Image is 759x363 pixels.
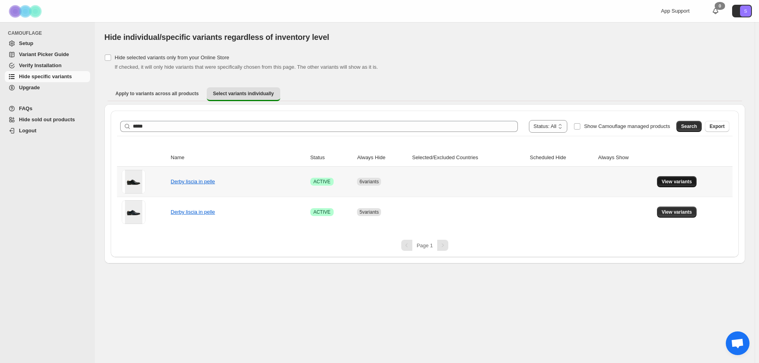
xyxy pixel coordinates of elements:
[5,125,90,136] a: Logout
[527,149,596,167] th: Scheduled Hide
[19,117,75,122] span: Hide sold out products
[19,73,72,79] span: Hide specific variants
[104,33,329,41] span: Hide individual/specific variants regardless of inventory level
[715,2,725,10] div: 0
[115,55,229,60] span: Hide selected variants only from your Online Store
[6,0,46,22] img: Camouflage
[676,121,702,132] button: Search
[705,121,729,132] button: Export
[117,240,733,251] nav: Pagination
[5,38,90,49] a: Setup
[5,82,90,93] a: Upgrade
[115,64,378,70] span: If checked, it will only hide variants that were specifically chosen from this page. The other va...
[596,149,655,167] th: Always Show
[313,179,330,185] span: ACTIVE
[726,331,750,355] a: Aprire la chat
[19,105,32,111] span: FAQs
[19,128,36,134] span: Logout
[104,104,745,263] div: Select variants individually
[207,87,280,101] button: Select variants individually
[171,209,215,215] a: Derby liscia in pelle
[308,149,355,167] th: Status
[359,179,379,184] span: 6 variants
[19,85,40,90] span: Upgrade
[740,6,751,17] span: Avatar with initials S
[109,87,205,100] button: Apply to variants across all products
[19,62,62,68] span: Verify Installation
[5,60,90,71] a: Verify Installation
[5,103,90,114] a: FAQs
[8,30,91,36] span: CAMOUFLAGE
[359,209,379,215] span: 5 variants
[410,149,527,167] th: Selected/Excluded Countries
[712,7,719,15] a: 0
[710,123,725,130] span: Export
[584,123,670,129] span: Show Camouflage managed products
[417,243,433,248] span: Page 1
[213,90,274,97] span: Select variants individually
[662,209,692,215] span: View variants
[313,209,330,215] span: ACTIVE
[744,9,747,13] text: S
[168,149,308,167] th: Name
[732,5,752,17] button: Avatar with initials S
[19,40,33,46] span: Setup
[662,179,692,185] span: View variants
[681,123,697,130] span: Search
[661,8,689,14] span: App Support
[355,149,410,167] th: Always Hide
[657,207,697,218] button: View variants
[19,51,69,57] span: Variant Picker Guide
[5,114,90,125] a: Hide sold out products
[657,176,697,187] button: View variants
[5,71,90,82] a: Hide specific variants
[171,179,215,184] a: Derby liscia in pelle
[5,49,90,60] a: Variant Picker Guide
[115,90,199,97] span: Apply to variants across all products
